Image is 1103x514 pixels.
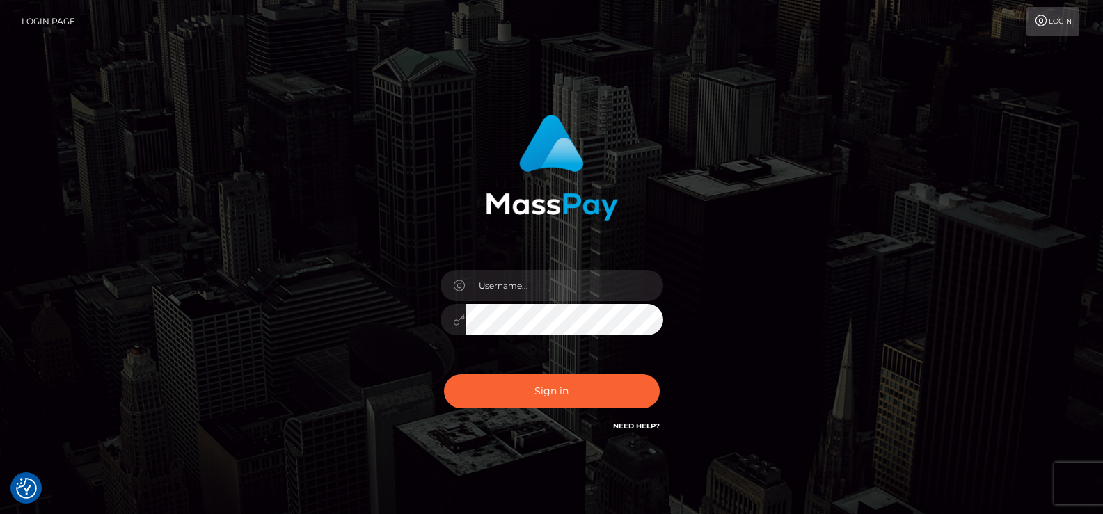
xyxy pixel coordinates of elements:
img: Revisit consent button [16,478,37,499]
button: Consent Preferences [16,478,37,499]
a: Need Help? [613,421,660,431]
img: MassPay Login [486,115,618,221]
a: Login [1026,7,1079,36]
a: Login Page [22,7,75,36]
input: Username... [466,270,663,301]
button: Sign in [444,374,660,408]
